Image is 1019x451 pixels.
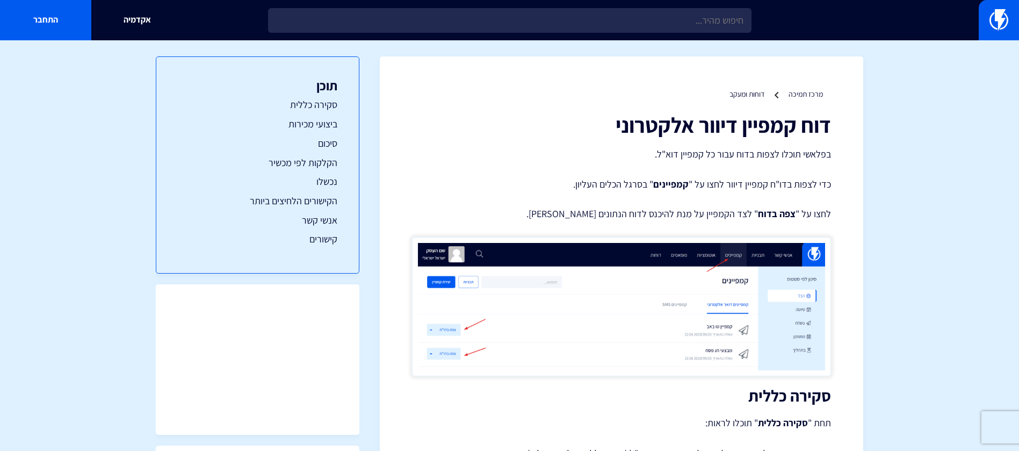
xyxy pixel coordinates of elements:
a: סקירה כללית [178,98,337,112]
a: אנשי קשר [178,213,337,227]
h3: תוכן [178,78,337,92]
a: דוחות ומעקב [729,89,764,99]
strong: צפה בדוח [758,207,796,220]
p: תחת " " תוכלו לראות: [412,416,831,431]
a: נכשלו [178,175,337,189]
input: חיפוש מהיר... [268,8,751,33]
a: קישורים [178,232,337,246]
a: ביצועי מכירות [178,117,337,131]
h1: דוח קמפיין דיוור אלקטרוני [412,113,831,137]
a: הקישורים הלחיצים ביותר [178,194,337,208]
strong: סקירה כללית [758,417,808,429]
p: כדי לצפות בדו"ח קמפיין דיוור לחצו על " " בסרגל הכלים העליון. [412,177,831,191]
p: בפלאשי תוכלו לצפות בדוח עבור כל קמפיין דוא"ל. [412,147,831,161]
a: מרכז תמיכה [789,89,823,99]
p: לחצו על " " לצד הקמפיין על מנת להיכנס לדוח הנתונים [PERSON_NAME]. [412,207,831,221]
a: הקלקות לפי מכשיר [178,156,337,170]
a: סיכום [178,137,337,151]
h2: סקירה כללית [412,387,831,405]
strong: קמפיינים [653,178,689,190]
